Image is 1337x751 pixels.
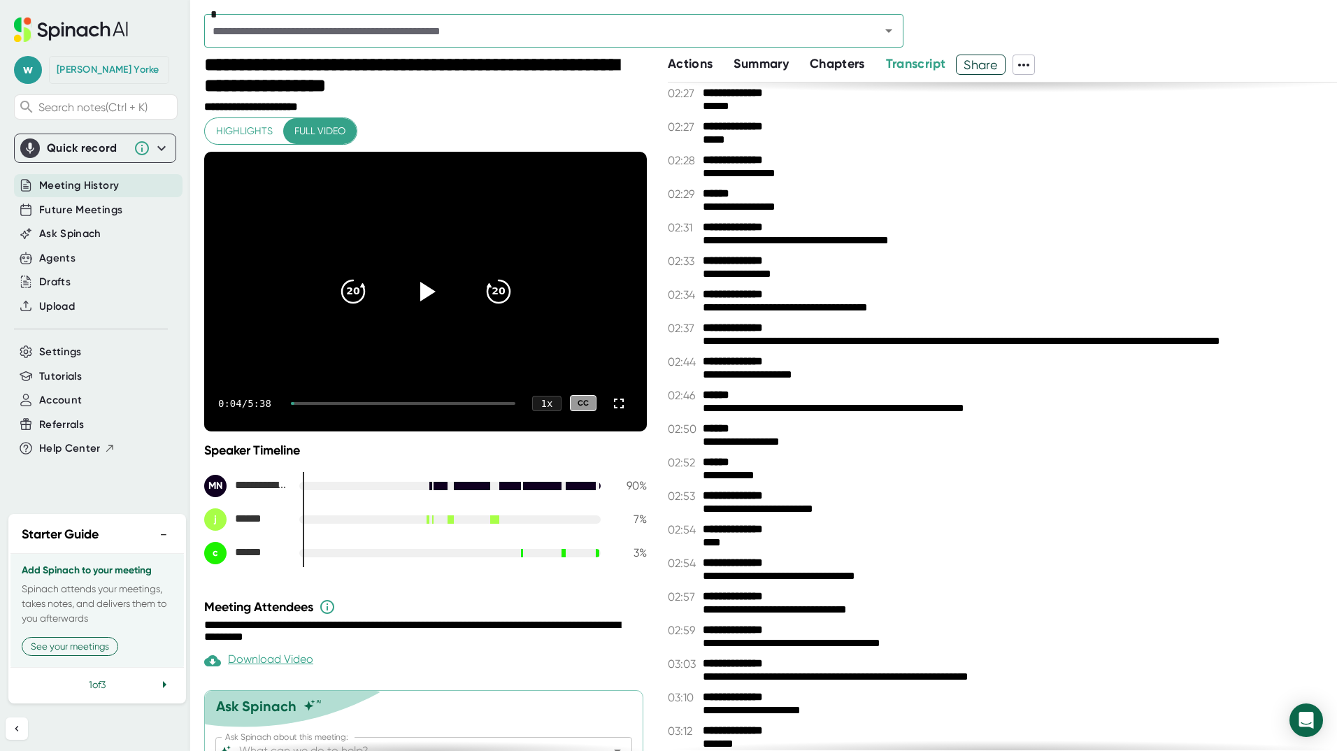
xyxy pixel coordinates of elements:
span: 02:52 [668,456,699,469]
span: 03:12 [668,724,699,738]
div: Meeting Attendees [204,599,650,615]
div: MN [204,475,227,497]
button: Tutorials [39,369,82,385]
span: 02:57 [668,590,699,603]
span: 02:27 [668,120,699,134]
div: Ask Spinach [216,698,296,715]
span: 02:33 [668,255,699,268]
span: 1 of 3 [89,679,106,690]
button: Settings [39,344,82,360]
div: jsmith [204,508,288,531]
button: Chapters [810,55,865,73]
span: Summary [734,56,788,71]
button: Share [956,55,1006,75]
div: j [204,508,227,531]
button: Meeting History [39,178,119,194]
button: Upload [39,299,75,315]
h3: Add Spinach to your meeting [22,565,173,576]
button: Collapse sidebar [6,717,28,740]
span: 03:10 [668,691,699,704]
div: 7 % [612,513,647,526]
span: Chapters [810,56,865,71]
div: Quick record [47,141,127,155]
span: 02:50 [668,422,699,436]
button: Open [879,21,899,41]
button: Highlights [205,118,284,144]
span: Help Center [39,441,101,457]
div: William Yorke [57,64,159,76]
div: 90 % [612,479,647,492]
button: Ask Spinach [39,226,101,242]
button: Agents [39,250,76,266]
span: 02:34 [668,288,699,301]
span: 02:29 [668,187,699,201]
button: Actions [668,55,713,73]
button: − [155,524,173,545]
div: craigb [204,542,288,564]
span: 02:46 [668,389,699,402]
div: Speaker Timeline [204,443,647,458]
div: c [204,542,227,564]
span: 02:53 [668,489,699,503]
button: Full video [283,118,357,144]
span: Full video [294,122,345,140]
div: 1 x [532,396,562,411]
div: Download Video [204,652,313,669]
span: 02:54 [668,557,699,570]
span: Actions [668,56,713,71]
button: See your meetings [22,637,118,656]
span: 02:54 [668,523,699,536]
div: 0:04 / 5:38 [218,398,274,409]
button: Referrals [39,417,84,433]
span: 02:44 [668,355,699,369]
div: Quick record [20,134,170,162]
button: Drafts [39,274,71,290]
span: 02:27 [668,87,699,100]
button: Summary [734,55,788,73]
div: CC [570,395,596,411]
button: Transcript [886,55,946,73]
p: Spinach attends your meetings, takes notes, and delivers them to you afterwards [22,582,173,626]
span: 02:59 [668,624,699,637]
span: Transcript [886,56,946,71]
span: 02:37 [668,322,699,335]
span: Search notes (Ctrl + K) [38,101,173,114]
button: Account [39,392,82,408]
span: Share [957,52,1005,77]
button: Future Meetings [39,202,122,218]
span: 02:31 [668,221,699,234]
span: 03:03 [668,657,699,671]
div: Open Intercom Messenger [1289,703,1323,737]
h2: Starter Guide [22,525,99,544]
div: MRCPG1 20F NYC [204,475,288,497]
span: 02:28 [668,154,699,167]
span: Highlights [216,122,273,140]
div: 3 % [612,546,647,559]
button: Help Center [39,441,115,457]
span: w [14,56,42,84]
